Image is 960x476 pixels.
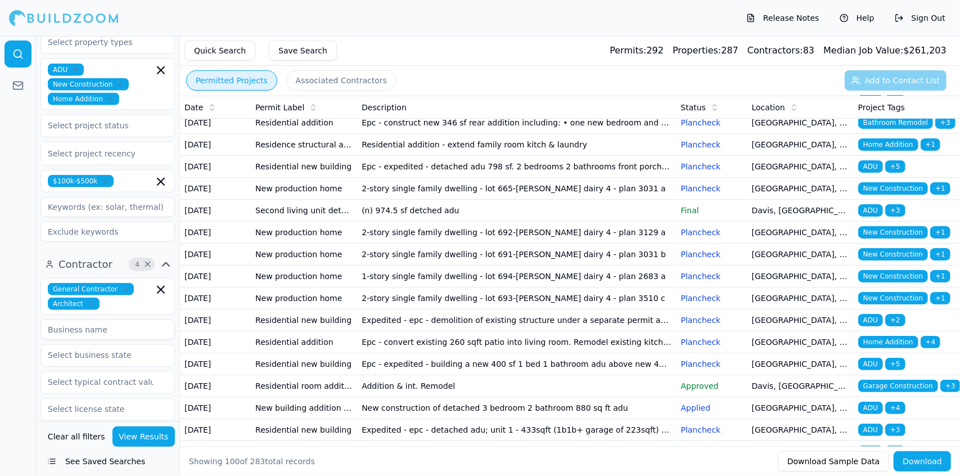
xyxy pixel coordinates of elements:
[41,32,160,52] input: Select property types
[180,222,251,244] td: [DATE]
[681,271,743,282] p: Plancheck
[251,331,357,353] td: Residential addition
[747,200,854,222] td: Davis, [GEOGRAPHIC_DATA]
[747,288,854,309] td: [GEOGRAPHIC_DATA], [GEOGRAPHIC_DATA]
[681,161,743,172] p: Plancheck
[112,426,175,447] button: View Results
[251,375,357,397] td: Residential room addition
[885,402,905,414] span: + 4
[357,112,676,134] td: Epc - construct new 346 sf rear addition including: • one new bedroom and one new bathroom • relo...
[858,270,928,282] span: New Construction
[251,288,357,309] td: New production home
[357,266,676,288] td: 1-story single family dwelling - lot 694-[PERSON_NAME] dairy 4 - plan 2683 a
[286,70,396,91] button: Associated Contractors
[858,102,956,113] div: Project Tags
[747,156,854,178] td: [GEOGRAPHIC_DATA], [GEOGRAPHIC_DATA]
[889,9,951,27] button: Sign Out
[255,102,353,113] div: Permit Label
[357,134,676,156] td: Residential addition - extend family room kitch & laundry
[834,9,880,27] button: Help
[610,44,664,57] div: 292
[41,345,160,365] input: Select business state
[858,248,928,261] span: New Construction
[752,102,849,113] div: Location
[747,112,854,134] td: [GEOGRAPHIC_DATA], [GEOGRAPHIC_DATA]
[251,419,357,441] td: Residential new building
[858,424,883,436] span: ADU
[885,358,905,370] span: + 5
[747,244,854,266] td: [GEOGRAPHIC_DATA], [GEOGRAPHIC_DATA]
[823,44,947,57] div: $ 261,203
[180,134,251,156] td: [DATE]
[681,315,743,326] p: Plancheck
[681,249,743,260] p: Plancheck
[858,358,883,370] span: ADU
[180,178,251,200] td: [DATE]
[189,456,315,467] div: Showing of total records
[250,457,265,466] span: 283
[184,102,246,113] div: Date
[180,441,251,463] td: [DATE]
[858,402,883,414] span: ADU
[251,266,357,288] td: New production home
[747,178,854,200] td: [GEOGRAPHIC_DATA], [GEOGRAPHIC_DATA]
[747,441,854,463] td: [PERSON_NAME], [GEOGRAPHIC_DATA]
[681,102,743,113] div: Status
[747,266,854,288] td: [GEOGRAPHIC_DATA], [GEOGRAPHIC_DATA]
[180,375,251,397] td: [DATE]
[778,451,889,471] button: Download Sample Data
[858,446,883,458] span: ADU
[180,353,251,375] td: [DATE]
[741,9,825,27] button: Release Notes
[681,424,743,435] p: Plancheck
[921,138,941,151] span: + 1
[251,178,357,200] td: New production home
[251,244,357,266] td: New production home
[40,197,175,217] input: Keywords (ex: solar, thermal)
[251,309,357,331] td: Residential new building
[885,424,905,436] span: + 3
[180,156,251,178] td: [DATE]
[673,45,721,56] span: Properties:
[858,226,928,239] span: New Construction
[858,380,938,392] span: Garage Construction
[681,293,743,304] p: Plancheck
[747,353,854,375] td: [GEOGRAPHIC_DATA], [GEOGRAPHIC_DATA]
[357,353,676,375] td: Epc - expedited - building a new 400 sf 1 bed 1 bathroom adu above new 400 sf garage with 48 sf d...
[251,397,357,419] td: New building addition adu (not a garage conversion) deck patio cover garage barn ground mount solar
[180,309,251,331] td: [DATE]
[41,399,160,419] input: Select license state
[610,45,646,56] span: Permits:
[885,314,905,326] span: + 2
[681,336,743,348] p: Plancheck
[184,41,255,61] button: Quick Search
[921,336,941,348] span: + 4
[681,139,743,150] p: Plancheck
[251,222,357,244] td: New production home
[41,372,160,392] input: Select typical contract value
[41,115,160,136] input: Select project status
[48,93,119,105] span: Home Addition
[48,64,84,76] span: ADU
[681,358,743,370] p: Plancheck
[894,451,951,471] button: Download
[357,200,676,222] td: (n) 974.5 sf detched adu
[885,160,905,173] span: + 5
[935,116,956,129] span: + 3
[681,183,743,194] p: Plancheck
[180,266,251,288] td: [DATE]
[357,331,676,353] td: Epc - convert existing 260 sqft patio into living room. Remodel existing kitchen. Relocate master...
[357,288,676,309] td: 2-story single family dwelling - lot 693-[PERSON_NAME] dairy 4 - plan 3510 c
[885,204,905,217] span: + 3
[180,397,251,419] td: [DATE]
[357,244,676,266] td: 2-story single family dwelling - lot 691-[PERSON_NAME] dairy 4 - plan 3031 b
[858,160,883,173] span: ADU
[681,227,743,238] p: Plancheck
[930,270,950,282] span: + 1
[357,441,676,463] td: New 640sf adu construction. Panel upgrade to two 200 amp panels on house
[143,262,152,267] span: Clear Contractor filters
[269,41,337,61] button: Save Search
[186,70,277,91] button: Permitted Projects
[930,292,950,304] span: + 1
[180,112,251,134] td: [DATE]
